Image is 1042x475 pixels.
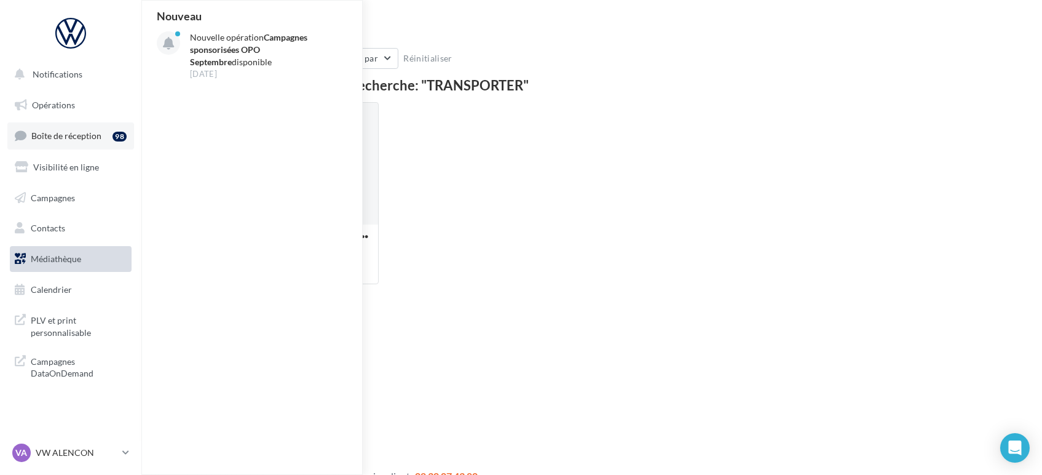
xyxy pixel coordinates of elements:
[33,162,99,172] span: Visibilité en ligne
[33,69,82,79] span: Notifications
[31,353,127,380] span: Campagnes DataOnDemand
[36,447,117,459] p: VW ALENCON
[7,122,134,149] a: Boîte de réception98
[31,223,65,233] span: Contacts
[112,132,127,142] div: 98
[7,307,134,343] a: PLV et print personnalisable
[7,277,134,303] a: Calendrier
[7,348,134,385] a: Campagnes DataOnDemand
[398,51,457,66] button: Réinitialiser
[31,284,72,295] span: Calendrier
[32,100,75,110] span: Opérations
[31,312,127,338] span: PLV et print personnalisable
[16,447,28,459] span: VA
[7,154,134,180] a: Visibilité en ligne
[31,253,81,264] span: Médiathèque
[31,130,101,141] span: Boîte de réception
[7,215,134,241] a: Contacts
[7,62,129,87] button: Notifications
[7,92,134,118] a: Opérations
[156,20,1027,38] div: Médiathèque
[7,246,134,272] a: Médiathèque
[266,79,990,92] div: Résultat de la recherche: "TRANSPORTER"
[31,192,75,202] span: Campagnes
[7,185,134,211] a: Campagnes
[1000,433,1030,463] div: Open Intercom Messenger
[10,441,132,465] a: VA VW ALENCON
